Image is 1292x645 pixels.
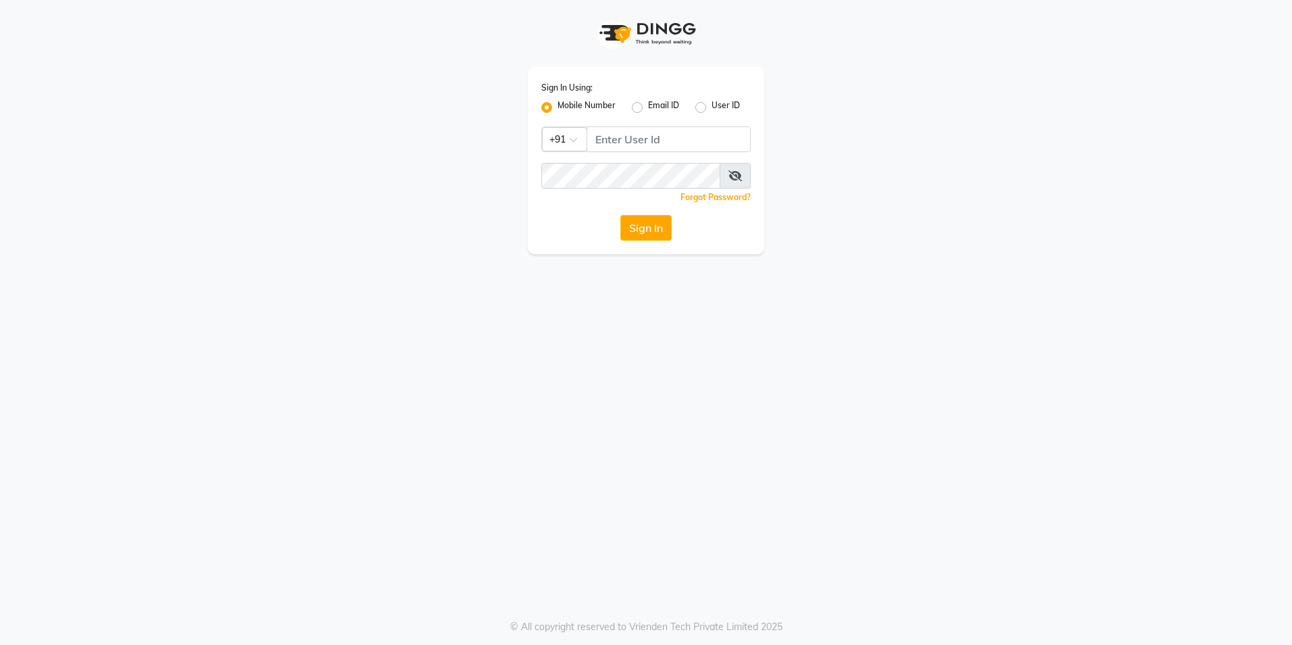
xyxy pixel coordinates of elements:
label: User ID [712,99,740,116]
label: Mobile Number [557,99,616,116]
a: Forgot Password? [680,192,751,202]
img: logo1.svg [592,14,700,53]
button: Sign In [620,215,672,241]
label: Email ID [648,99,679,116]
input: Username [541,163,720,189]
input: Username [587,126,751,152]
label: Sign In Using: [541,82,593,94]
